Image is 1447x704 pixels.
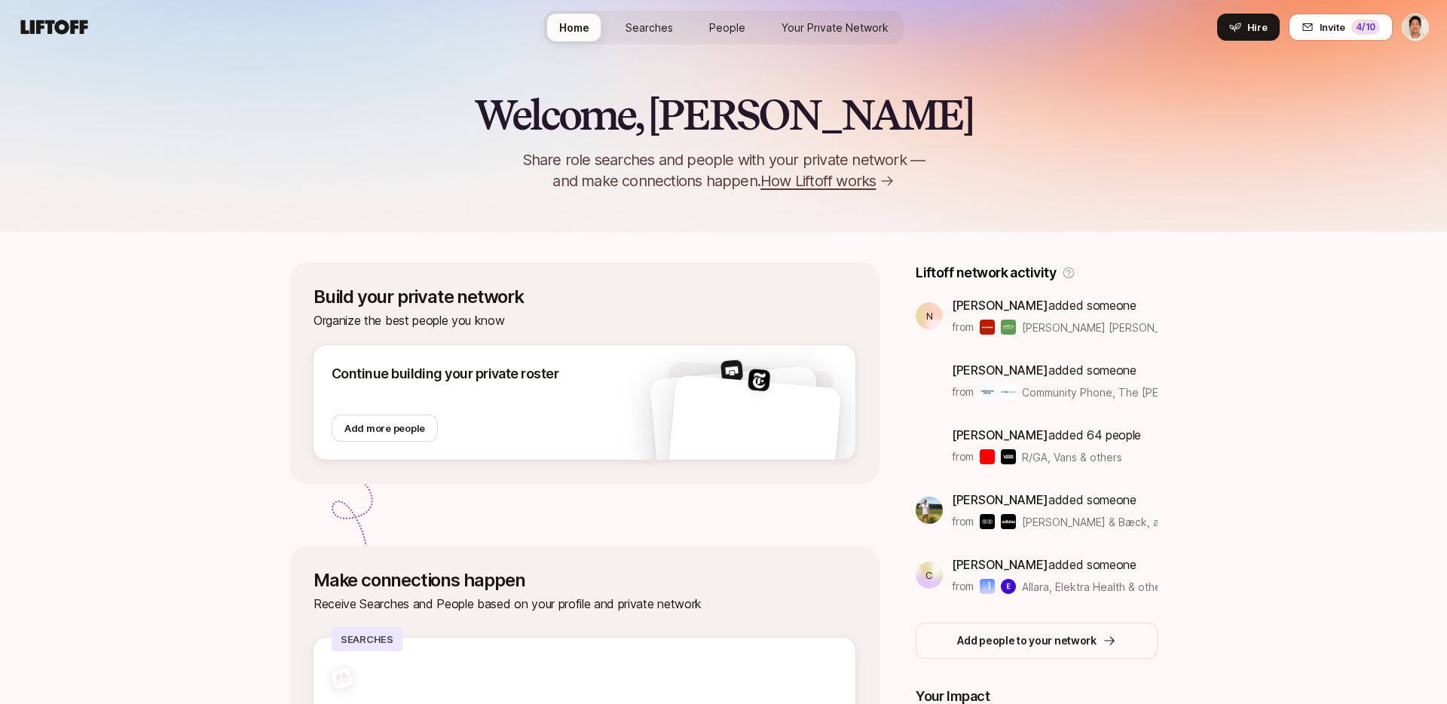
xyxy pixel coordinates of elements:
[314,594,855,614] p: Receive Searches and People based on your profile and private network
[314,311,855,330] p: Organize the best people you know
[1022,514,1158,530] span: [PERSON_NAME] & Bæck, adidas & others
[782,20,889,35] span: Your Private Network
[980,579,995,594] img: Allara
[952,555,1158,574] p: added someone
[769,14,901,41] a: Your Private Network
[1001,579,1016,594] img: Elektra Health
[760,170,894,191] a: How Liftoff works
[1001,514,1016,529] img: adidas
[709,20,745,35] span: People
[1022,449,1122,465] span: R/GA, Vans & others
[916,262,1056,283] p: Liftoff network activity
[952,295,1158,315] p: added someone
[1320,20,1345,35] span: Invite
[332,363,558,384] p: Continue building your private roster
[332,627,402,651] p: Searches
[952,383,974,401] p: from
[547,14,601,41] a: Home
[1247,20,1268,35] span: Hire
[1022,579,1158,595] span: Allara, Elektra Health & others
[314,570,855,591] p: Make connections happen
[952,557,1048,572] span: [PERSON_NAME]
[952,577,974,595] p: from
[916,497,943,524] img: 23676b67_9673_43bb_8dff_2aeac9933bfb.jpg
[980,449,995,464] img: R/GA
[314,286,855,308] p: Build your private network
[1351,20,1380,35] div: 4 /10
[952,427,1048,442] span: [PERSON_NAME]
[952,513,974,531] p: from
[925,566,933,584] p: C
[916,623,1158,659] button: Add people to your network
[1217,14,1280,41] button: Hire
[497,149,950,191] p: Share role searches and people with your private network — and make connections happen.
[952,490,1158,510] p: added someone
[952,298,1048,313] span: [PERSON_NAME]
[952,363,1048,378] span: [PERSON_NAME]
[1001,320,1016,335] img: Lily's Kitchen
[626,20,673,35] span: Searches
[720,360,743,382] img: f49a64d5_5180_4922_b2e7_b7ad37dd78a7.jpg
[926,307,933,325] p: N
[748,369,770,391] img: 687a34b2_7ddc_43bc_9880_a22941ca4704.jpg
[559,20,589,35] span: Home
[697,14,757,41] a: People
[952,448,974,466] p: from
[1403,14,1428,40] img: Jeremy Chen
[957,632,1097,650] p: Add people to your network
[952,318,974,336] p: from
[980,384,995,399] img: Community Phone
[613,14,685,41] a: Searches
[980,320,995,335] img: Ana Luisa
[1001,384,1016,399] img: The Thiel Foundation
[1022,386,1329,399] span: Community Phone, The [PERSON_NAME] Foundation & others
[332,415,438,442] button: Add more people
[952,492,1048,507] span: [PERSON_NAME]
[760,170,876,191] span: How Liftoff works
[1001,449,1016,464] img: Vans
[1402,14,1429,41] button: Jeremy Chen
[980,514,995,529] img: Bakken & Bæck
[1022,320,1158,335] span: [PERSON_NAME] [PERSON_NAME], [PERSON_NAME]'s Kitchen & others
[952,425,1141,445] p: added 64 people
[474,92,974,137] h2: Welcome, [PERSON_NAME]
[952,360,1158,380] p: added someone
[1289,14,1393,41] button: Invite4/10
